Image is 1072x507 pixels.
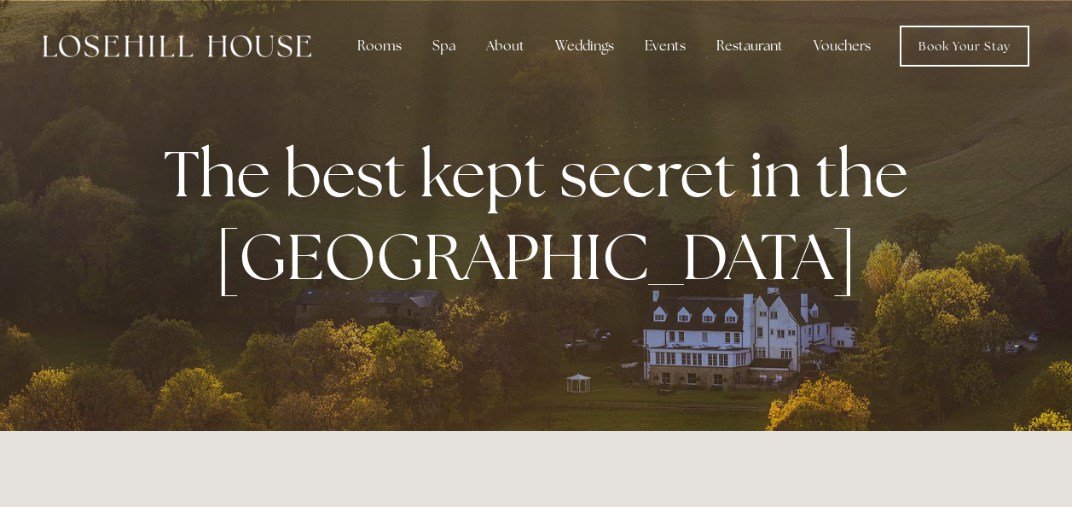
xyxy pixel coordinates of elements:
div: About [472,29,538,63]
div: Restaurant [703,29,797,63]
div: Events [631,29,699,63]
div: Weddings [542,29,628,63]
div: Spa [419,29,469,63]
img: Losehill House [43,35,311,57]
strong: The best kept secret in the [GEOGRAPHIC_DATA] [164,131,922,299]
a: Vouchers [800,29,884,63]
a: Book Your Stay [900,26,1029,67]
div: Rooms [344,29,415,63]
